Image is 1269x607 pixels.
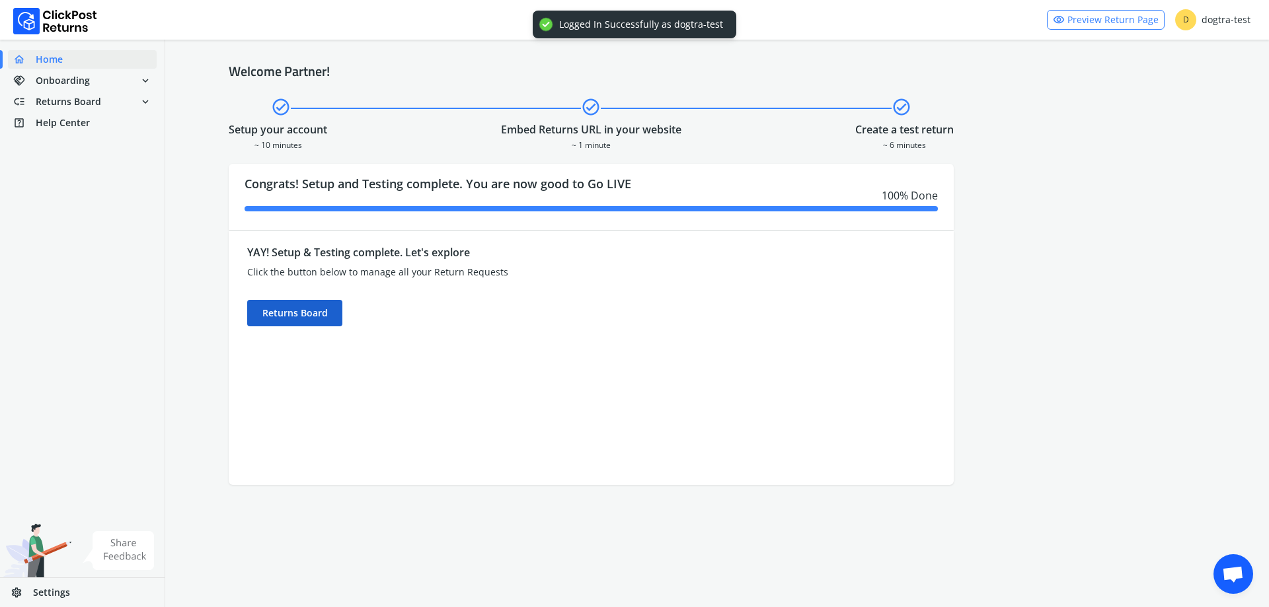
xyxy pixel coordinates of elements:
span: expand_more [139,92,151,111]
span: check_circle [581,95,601,119]
div: ~ 10 minutes [229,137,327,151]
div: YAY! Setup & Testing complete. Let's explore [247,244,753,260]
span: Returns Board [36,95,101,108]
div: ~ 6 minutes [855,137,954,151]
span: D [1175,9,1196,30]
div: dogtra-test [1175,9,1250,30]
div: Congrats! Setup and Testing complete. You are now good to Go LIVE [229,164,954,230]
span: expand_more [139,71,151,90]
div: ~ 1 minute [501,137,681,151]
span: home [13,50,36,69]
span: handshake [13,71,36,90]
span: Onboarding [36,74,90,87]
span: Help Center [36,116,90,129]
span: check_circle [271,95,291,119]
span: check_circle [892,95,911,119]
span: visibility [1053,11,1065,29]
div: Create a test return [855,122,954,137]
span: settings [11,583,33,602]
span: Settings [33,586,70,599]
div: Click the button below to manage all your Return Requests [247,266,753,279]
a: homeHome [8,50,157,69]
span: help_center [13,114,36,132]
span: Home [36,53,63,66]
div: Logged In Successfully as dogtra-test [559,18,723,30]
h4: Welcome Partner! [229,63,1206,79]
img: share feedback [83,531,155,570]
div: Returns Board [247,300,342,326]
div: Embed Returns URL in your website [501,122,681,137]
a: help_centerHelp Center [8,114,157,132]
span: low_priority [13,92,36,111]
a: visibilityPreview Return Page [1047,10,1165,30]
div: Setup your account [229,122,327,137]
a: Open chat [1213,554,1253,594]
img: Logo [13,8,97,34]
div: 100 % Done [245,188,938,203]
